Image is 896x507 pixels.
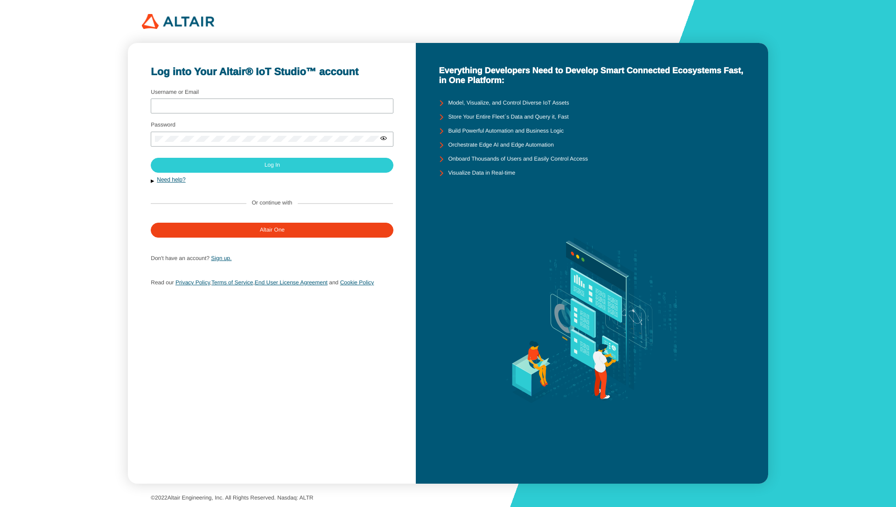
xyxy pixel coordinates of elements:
[448,170,515,176] unity-typography: Visualize Data in Real-time
[151,276,393,289] p: , ,
[151,255,210,261] span: Don't have an account?
[151,279,174,286] span: Read our
[175,279,210,286] a: Privacy Policy
[448,156,588,162] unity-typography: Onboard Thousands of Users and Easily Control Access
[340,279,374,286] a: Cookie Policy
[252,200,293,206] label: Or continue with
[448,100,569,106] unity-typography: Model, Visualize, and Control Diverse IoT Assets
[211,279,253,286] a: Terms of Service
[151,66,393,77] unity-typography: Log into Your Altair® IoT Studio™ account
[448,114,568,120] unity-typography: Store Your Entire Fleet`s Data and Query it, Fast
[142,14,214,29] img: 320px-Altair_logo.png
[151,495,745,501] p: © Altair Engineering, Inc. All Rights Reserved. Nasdaq: ALTR
[448,142,553,148] unity-typography: Orchestrate Edge AI and Edge Automation
[439,66,745,85] unity-typography: Everything Developers Need to Develop Smart Connected Ecosystems Fast, in One Platform:
[157,176,185,183] a: Need help?
[448,128,563,134] unity-typography: Build Powerful Automation and Business Logic
[155,494,168,501] span: 2022
[255,279,328,286] a: End User License Agreement
[151,121,175,128] label: Password
[151,176,393,184] button: Need help?
[151,89,199,95] label: Username or Email
[211,255,231,261] a: Sign up.
[492,180,692,461] img: background.svg
[329,279,338,286] span: and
